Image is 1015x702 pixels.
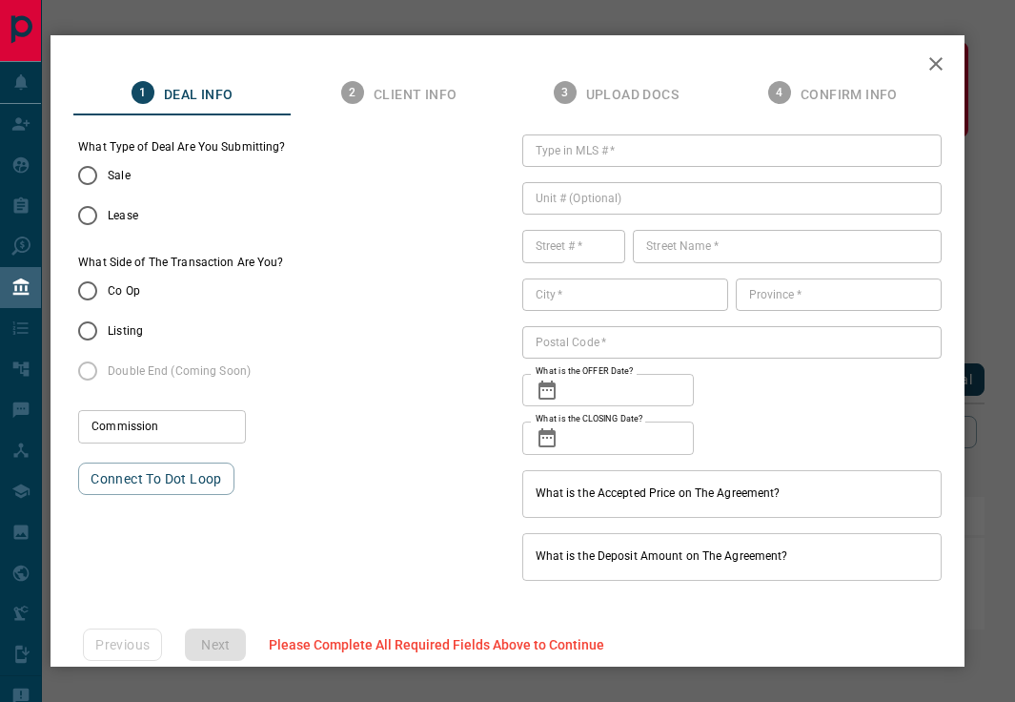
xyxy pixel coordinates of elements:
[269,637,604,652] span: Please Complete All Required Fields Above to Continue
[78,139,285,155] legend: What Type of Deal Are You Submitting?
[108,282,140,299] span: Co Op
[108,167,130,184] span: Sale
[78,255,283,271] label: What Side of The Transaction Are You?
[108,322,143,340] span: Listing
[164,87,233,104] span: Deal Info
[108,207,138,224] span: Lease
[536,365,633,378] label: What is the OFFER Date?
[78,463,234,495] button: Connect to Dot Loop
[108,362,251,380] span: Double End (Coming Soon)
[536,413,642,425] label: What is the CLOSING Date?
[139,86,146,99] text: 1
